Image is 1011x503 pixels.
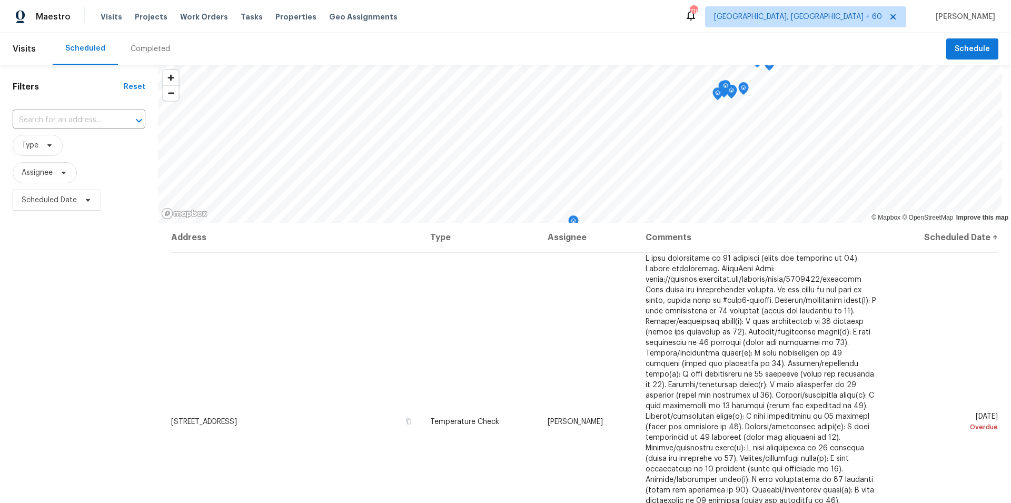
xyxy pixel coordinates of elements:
span: Temperature Check [430,418,499,426]
div: Map marker [718,81,729,97]
input: Search for an address... [13,112,116,129]
h1: Filters [13,82,124,92]
span: Type [22,140,38,151]
span: Scheduled Date [22,195,77,205]
a: Improve this map [956,214,1008,221]
span: Schedule [955,43,990,56]
button: Zoom out [163,85,179,101]
th: Assignee [539,223,638,252]
th: Type [422,223,539,252]
th: Scheduled Date ↑ [886,223,998,252]
button: Zoom in [163,70,179,85]
span: [GEOGRAPHIC_DATA], [GEOGRAPHIC_DATA] + 60 [714,12,882,22]
div: Map marker [568,215,579,232]
span: [STREET_ADDRESS] [171,418,237,426]
div: Map marker [726,85,737,101]
div: Overdue [894,422,998,432]
span: Visits [101,12,122,22]
button: Copy Address [404,417,413,426]
th: Comments [637,223,886,252]
div: Map marker [720,80,731,96]
span: Visits [13,37,36,61]
div: Reset [124,82,145,92]
a: Mapbox [871,214,900,221]
span: Zoom out [163,86,179,101]
div: Map marker [712,87,723,104]
span: Projects [135,12,167,22]
div: Scheduled [65,43,105,54]
span: Assignee [22,167,53,178]
span: Tasks [241,13,263,21]
button: Open [132,113,146,128]
button: Schedule [946,38,998,60]
span: [PERSON_NAME] [548,418,603,426]
th: Address [171,223,422,252]
div: Completed [131,44,170,54]
a: Mapbox homepage [161,208,207,220]
span: [DATE] [894,413,998,432]
span: Properties [275,12,316,22]
span: Maestro [36,12,71,22]
span: Work Orders [180,12,228,22]
span: Geo Assignments [329,12,398,22]
div: 710 [690,6,697,17]
a: OpenStreetMap [902,214,953,221]
canvas: Map [158,65,1002,223]
div: Map marker [738,82,749,98]
span: [PERSON_NAME] [931,12,995,22]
